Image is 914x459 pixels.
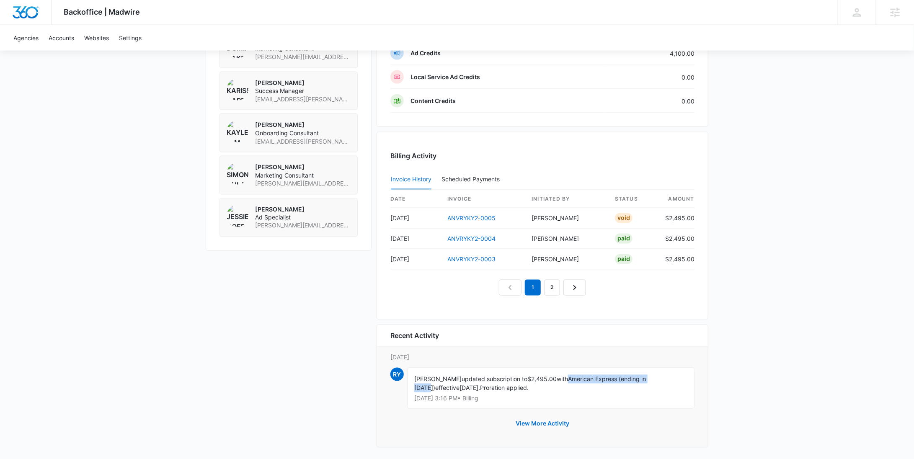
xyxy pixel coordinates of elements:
td: [PERSON_NAME] [525,249,608,270]
a: Next Page [563,280,586,296]
p: [PERSON_NAME] [255,79,351,87]
div: Paid [615,234,633,244]
span: RY [390,368,404,381]
span: $2,495.00 [527,376,557,383]
p: Content Credits [411,97,456,105]
th: Initiated By [525,190,608,208]
a: Settings [114,25,147,51]
span: [EMAIL_ADDRESS][PERSON_NAME][DOMAIN_NAME] [255,95,351,103]
button: View More Activity [507,414,578,434]
a: Agencies [8,25,44,51]
td: [DATE] [390,229,441,249]
span: Backoffice | Madwire [64,8,140,16]
th: invoice [441,190,525,208]
span: [PERSON_NAME][EMAIL_ADDRESS][PERSON_NAME][DOMAIN_NAME] [255,222,351,230]
div: Paid [615,254,633,264]
p: Ad Credits [411,49,441,57]
th: amount [658,190,695,208]
span: [EMAIL_ADDRESS][PERSON_NAME][DOMAIN_NAME] [255,137,351,146]
td: $2,495.00 [658,229,695,249]
p: [PERSON_NAME] [255,163,351,171]
td: 0.00 [606,89,695,113]
span: Proration applied. [480,384,529,392]
h6: Recent Activity [390,331,439,341]
div: Scheduled Payments [442,176,503,182]
p: Local Service Ad Credits [411,73,480,81]
th: status [608,190,658,208]
td: [DATE] [390,249,441,270]
img: Jessie Hoerr [227,205,248,227]
a: Page 2 [544,280,560,296]
span: [PERSON_NAME][EMAIL_ADDRESS][PERSON_NAME][DOMAIN_NAME] [255,179,351,188]
a: ANVRYKY2-0004 [447,235,496,242]
td: $2,495.00 [658,208,695,229]
span: Onboarding Consultant [255,129,351,137]
button: Invoice History [391,170,431,190]
span: [PERSON_NAME] [414,376,462,383]
nav: Pagination [499,280,586,296]
td: 4,100.00 [606,41,695,65]
td: [DATE] [390,208,441,229]
span: Success Manager [255,87,351,95]
th: date [390,190,441,208]
span: Ad Specialist [255,214,351,222]
h3: Billing Activity [390,151,695,161]
div: Void [615,213,633,223]
img: Simon Gulau [227,163,248,185]
p: [PERSON_NAME] [255,121,351,129]
a: ANVRYKY2-0005 [447,215,496,222]
img: Kaylee M Cordell [227,121,248,142]
td: [PERSON_NAME] [525,229,608,249]
a: ANVRYKY2-0003 [447,256,496,263]
p: [DATE] 3:16 PM • Billing [414,396,687,402]
span: with [557,376,568,383]
p: [DATE] [390,353,695,362]
span: Marketing Consultant [255,171,351,180]
td: 0.00 [606,65,695,89]
span: [DATE]. [460,384,480,392]
em: 1 [525,280,541,296]
span: updated subscription to [462,376,527,383]
td: [PERSON_NAME] [525,208,608,229]
a: Accounts [44,25,79,51]
p: [PERSON_NAME] [255,205,351,214]
td: $2,495.00 [658,249,695,270]
a: Websites [79,25,114,51]
span: [PERSON_NAME][EMAIL_ADDRESS][PERSON_NAME][DOMAIN_NAME] [255,53,351,61]
span: effective [435,384,460,392]
img: Karissa Harris [227,79,248,101]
